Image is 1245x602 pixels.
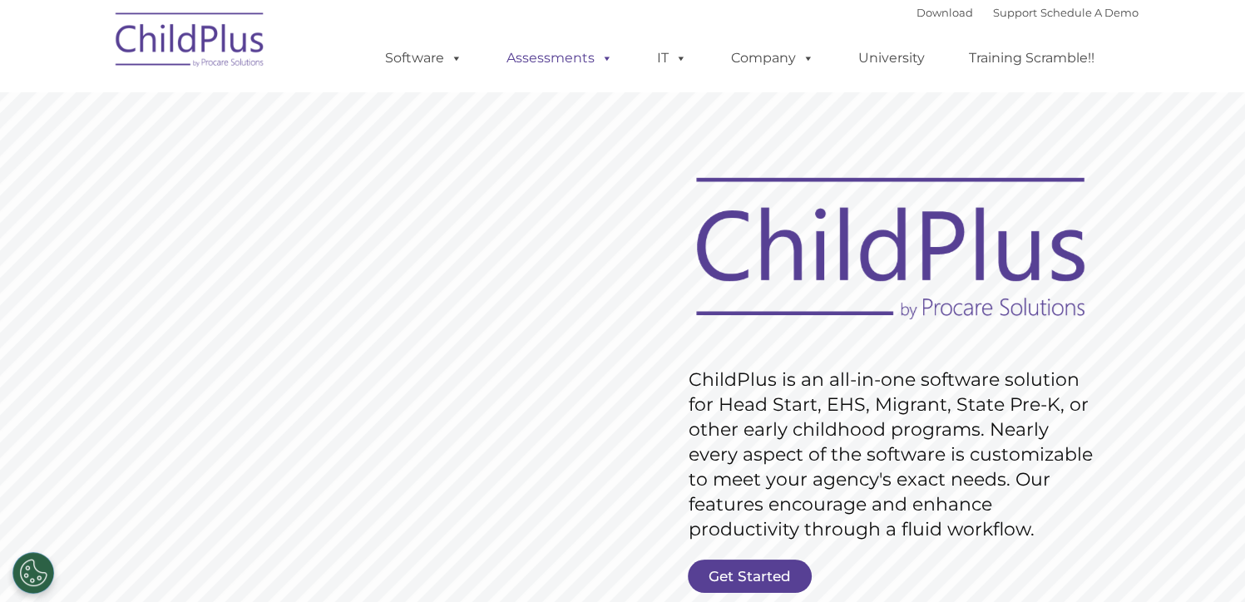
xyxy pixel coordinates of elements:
[1040,6,1139,19] a: Schedule A Demo
[490,42,630,75] a: Assessments
[952,42,1111,75] a: Training Scramble!!
[714,42,831,75] a: Company
[689,368,1101,542] rs-layer: ChildPlus is an all-in-one software solution for Head Start, EHS, Migrant, State Pre-K, or other ...
[916,6,1139,19] font: |
[640,42,704,75] a: IT
[368,42,479,75] a: Software
[107,1,274,84] img: ChildPlus by Procare Solutions
[688,560,812,593] a: Get Started
[842,42,941,75] a: University
[993,6,1037,19] a: Support
[916,6,973,19] a: Download
[12,552,54,594] button: Cookies Settings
